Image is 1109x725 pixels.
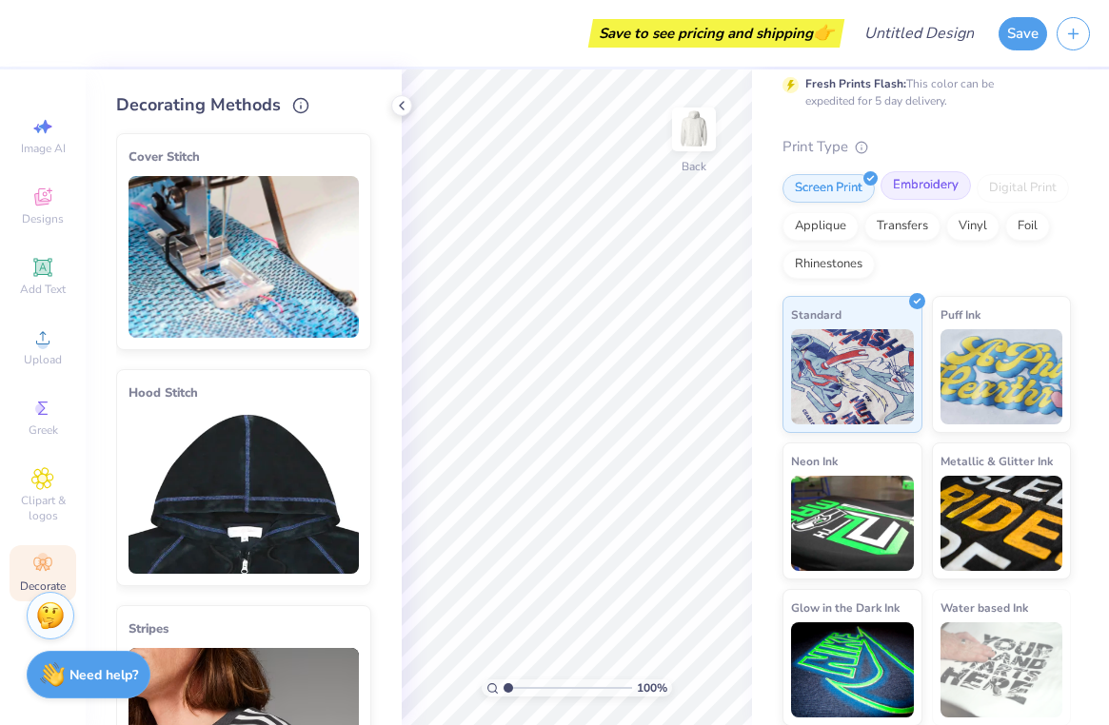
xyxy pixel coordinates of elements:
div: Screen Print [782,174,875,203]
img: Water based Ink [941,622,1063,717]
div: Save to see pricing and shipping [593,19,840,48]
img: Puff Ink [941,329,1063,424]
span: Standard [791,304,842,324]
input: Untitled Design [849,14,989,52]
span: Designs [22,211,64,226]
img: Glow in the Dark Ink [791,622,914,717]
div: Digital Print [977,174,1069,203]
div: Rhinestones [782,250,875,279]
div: This color can be expedited for 5 day delivery. [805,75,1040,109]
span: Image AI [21,141,66,156]
div: Decorating Methods [116,92,371,118]
div: Print Type [782,136,1071,158]
img: Standard [791,329,914,424]
img: Metallic & Glitter Ink [941,476,1063,571]
div: Embroidery [881,171,971,200]
span: Clipart & logos [10,493,76,523]
div: Stripes [129,617,359,640]
span: Metallic & Glitter Ink [941,451,1053,471]
div: Applique [782,212,859,241]
div: Transfers [864,212,941,241]
span: 👉 [813,21,834,44]
span: Decorate [20,578,66,594]
span: Upload [24,352,62,367]
span: Glow in the Dark Ink [791,598,900,617]
div: Back [682,158,706,175]
img: Neon Ink [791,476,914,571]
img: Hood Stitch [129,412,359,574]
strong: Fresh Prints Flash: [805,76,906,91]
div: Vinyl [946,212,1000,241]
div: Cover Stitch [129,146,359,168]
strong: Need help? [69,666,138,684]
span: Greek [29,422,58,438]
span: Puff Ink [941,304,980,324]
span: Neon Ink [791,451,838,471]
div: Foil [1005,212,1050,241]
button: Save [999,17,1047,50]
span: 100 % [637,679,667,696]
span: Water based Ink [941,598,1028,617]
span: Add Text [20,282,66,297]
img: Cover Stitch [129,176,359,338]
img: Back [675,110,713,148]
div: Hood Stitch [129,382,359,404]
